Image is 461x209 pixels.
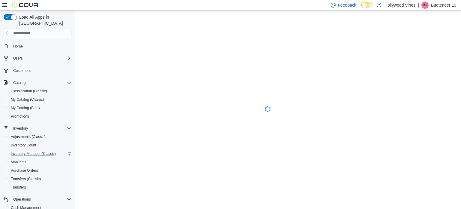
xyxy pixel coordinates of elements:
a: Home [11,43,25,50]
span: Inventory [13,126,28,131]
span: Adjustments (Classic) [11,134,46,139]
span: Users [11,55,71,62]
span: Operations [13,197,31,202]
span: Inventory Count [11,143,36,148]
button: Transfers (Classic) [6,175,74,183]
span: Purchase Orders [11,168,38,173]
span: Purchase Orders [8,167,71,174]
span: Catalog [13,80,26,85]
a: Inventory Count [8,142,39,149]
span: Adjustments (Classic) [8,133,71,140]
button: Users [1,54,74,63]
a: Promotions [8,113,32,120]
span: Home [11,42,71,50]
button: Users [11,55,25,62]
span: Inventory Count [8,142,71,149]
a: Transfers [8,184,28,191]
button: Inventory Count [6,141,74,149]
button: My Catalog (Beta) [6,104,74,112]
span: Operations [11,196,71,203]
p: Hollywood Vines [384,2,415,9]
span: Load All Apps in [GEOGRAPHIC_DATA] [17,14,71,26]
span: B1 [423,2,427,9]
span: Manifests [8,158,71,166]
button: Inventory [11,125,30,132]
p: | [418,2,419,9]
button: Inventory Manager (Classic) [6,149,74,158]
a: Classification (Classic) [8,88,50,95]
span: Promotions [11,114,29,119]
button: Operations [1,195,74,204]
button: Catalog [1,78,74,87]
button: Promotions [6,112,74,121]
span: My Catalog (Classic) [8,96,71,103]
a: Adjustments (Classic) [8,133,48,140]
input: Dark Mode [361,2,374,8]
img: Cova [12,2,39,8]
p: Budtender 10 [431,2,456,9]
a: Transfers (Classic) [8,175,43,183]
a: Inventory Manager (Classic) [8,150,58,157]
button: Purchase Orders [6,166,74,175]
span: Users [13,56,23,61]
a: Purchase Orders [8,167,41,174]
span: Feedback [338,2,356,8]
span: Manifests [11,160,26,164]
span: My Catalog (Classic) [11,97,44,102]
a: Manifests [8,158,29,166]
span: Customers [11,67,71,74]
span: Classification (Classic) [11,89,47,94]
span: Transfers [11,185,26,190]
button: My Catalog (Classic) [6,95,74,104]
button: Classification (Classic) [6,87,74,95]
span: Inventory Manager (Classic) [8,150,71,157]
button: Customers [1,66,74,75]
button: Manifests [6,158,74,166]
a: My Catalog (Classic) [8,96,47,103]
span: Transfers (Classic) [8,175,71,183]
span: Promotions [8,113,71,120]
span: Inventory [11,125,71,132]
span: Transfers (Classic) [11,177,41,181]
button: Home [1,42,74,51]
span: Catalog [11,79,71,86]
span: My Catalog (Beta) [8,104,71,112]
a: My Catalog (Beta) [8,104,42,112]
button: Adjustments (Classic) [6,133,74,141]
span: Customers [13,68,31,73]
a: Customers [11,67,33,74]
div: Budtender 10 [421,2,429,9]
button: Inventory [1,124,74,133]
span: Home [13,44,23,49]
button: Catalog [11,79,28,86]
button: Transfers [6,183,74,192]
span: Classification (Classic) [8,88,71,95]
span: Transfers [8,184,71,191]
span: Inventory Manager (Classic) [11,151,56,156]
button: Operations [11,196,33,203]
span: My Catalog (Beta) [11,106,40,110]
